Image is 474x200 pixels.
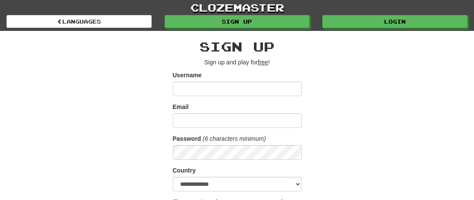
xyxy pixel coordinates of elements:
p: Sign up and play for ! [173,58,302,67]
label: Country [173,166,196,175]
label: Username [173,71,202,79]
a: Login [322,15,468,28]
a: Languages [6,15,152,28]
label: Email [173,103,189,111]
label: Password [173,134,201,143]
em: (6 characters minimum) [203,135,266,142]
h2: Sign up [173,39,302,54]
u: free [258,59,268,66]
a: Sign up [165,15,310,28]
